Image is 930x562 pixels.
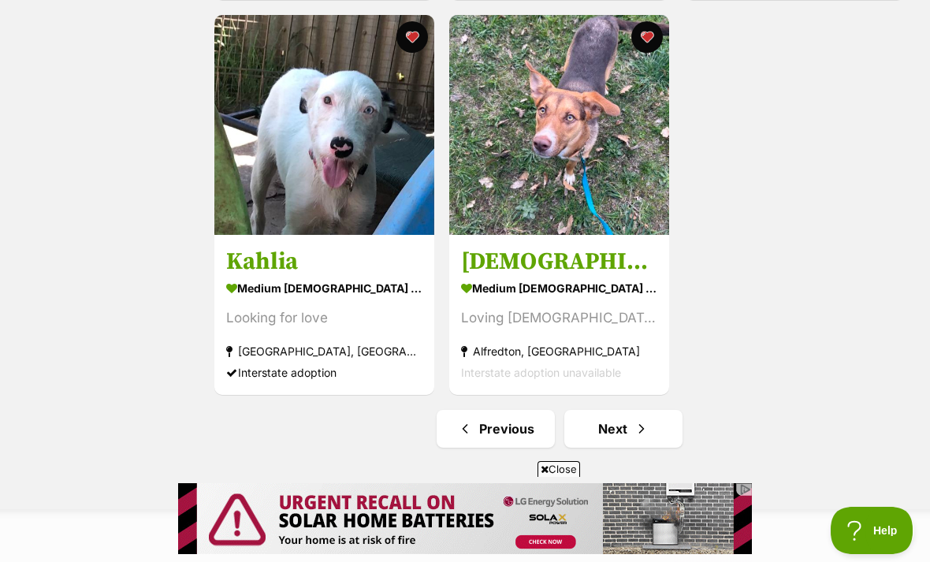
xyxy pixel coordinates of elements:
[449,234,669,394] a: [DEMOGRAPHIC_DATA] medium [DEMOGRAPHIC_DATA] Dog Loving [DEMOGRAPHIC_DATA] Alfredton, [GEOGRAPHIC...
[831,507,914,554] iframe: Help Scout Beacon - Open
[632,21,664,53] button: favourite
[461,246,657,276] h3: [DEMOGRAPHIC_DATA]
[178,483,752,554] iframe: Advertisement
[564,410,683,448] a: Next page
[226,340,422,361] div: [GEOGRAPHIC_DATA], [GEOGRAPHIC_DATA]
[226,276,422,299] div: medium [DEMOGRAPHIC_DATA] Dog
[226,307,422,328] div: Looking for love
[214,234,434,394] a: Kahlia medium [DEMOGRAPHIC_DATA] Dog Looking for love [GEOGRAPHIC_DATA], [GEOGRAPHIC_DATA] Inters...
[213,410,906,448] nav: Pagination
[437,410,555,448] a: Previous page
[461,276,657,299] div: medium [DEMOGRAPHIC_DATA] Dog
[226,246,422,276] h3: Kahlia
[538,461,580,477] span: Close
[449,15,669,235] img: Lady
[214,15,434,235] img: Kahlia
[226,361,422,382] div: Interstate adoption
[461,307,657,328] div: Loving [DEMOGRAPHIC_DATA]
[461,365,621,378] span: Interstate adoption unavailable
[461,340,657,361] div: Alfredton, [GEOGRAPHIC_DATA]
[396,21,428,53] button: favourite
